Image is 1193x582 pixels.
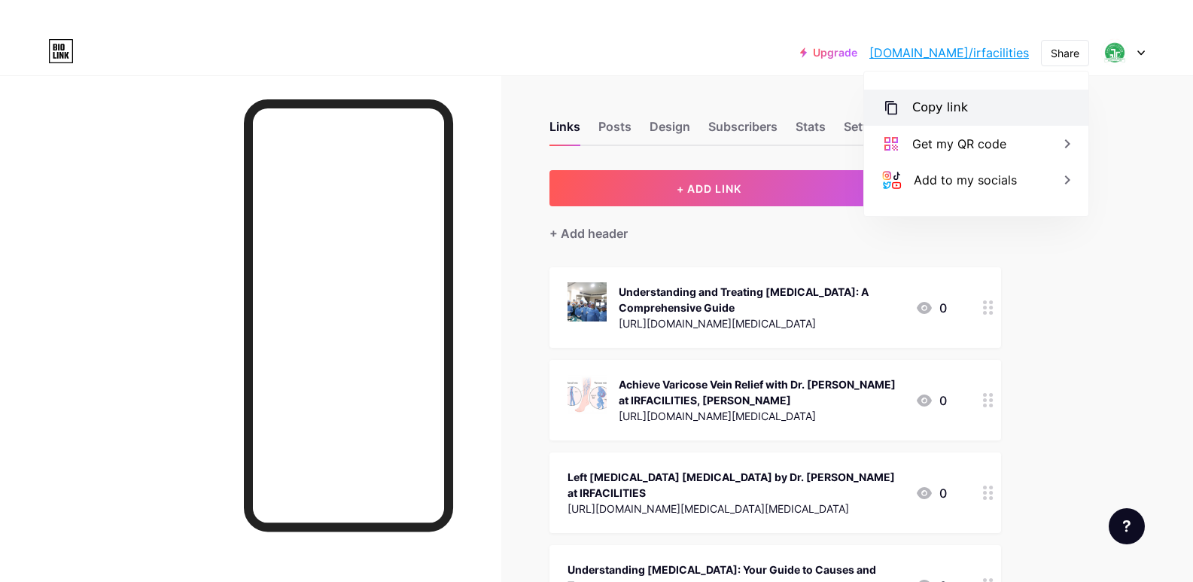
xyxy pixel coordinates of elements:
[1051,45,1079,61] div: Share
[598,117,631,145] div: Posts
[915,392,947,410] div: 0
[568,282,607,321] img: Understanding and Treating Varicose Veins: A Comprehensive Guide
[915,299,947,317] div: 0
[549,224,628,242] div: + Add header
[619,284,903,315] div: Understanding and Treating [MEDICAL_DATA]: A Comprehensive Guide
[912,99,968,117] div: Copy link
[568,501,903,516] div: [URL][DOMAIN_NAME][MEDICAL_DATA][MEDICAL_DATA]
[619,315,903,331] div: [URL][DOMAIN_NAME][MEDICAL_DATA]
[619,408,903,424] div: [URL][DOMAIN_NAME][MEDICAL_DATA]
[1100,38,1129,67] img: irfacilities x
[912,135,1006,153] div: Get my QR code
[800,47,857,59] a: Upgrade
[914,171,1017,189] div: Add to my socials
[915,484,947,502] div: 0
[549,117,580,145] div: Links
[549,170,869,206] button: + ADD LINK
[869,44,1029,62] a: [DOMAIN_NAME]/irfacilities
[619,376,903,408] div: Achieve Varicose Vein Relief with Dr. [PERSON_NAME] at IRFACILITIES, [PERSON_NAME]
[708,117,778,145] div: Subscribers
[844,117,892,145] div: Settings
[677,182,741,195] span: + ADD LINK
[796,117,826,145] div: Stats
[568,375,607,414] img: Achieve Varicose Vein Relief with Dr. Sandeep Sharma at IRFACILITIES, Mohali
[650,117,690,145] div: Design
[568,469,903,501] div: Left [MEDICAL_DATA] [MEDICAL_DATA] by Dr. [PERSON_NAME] at IRFACILITIES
